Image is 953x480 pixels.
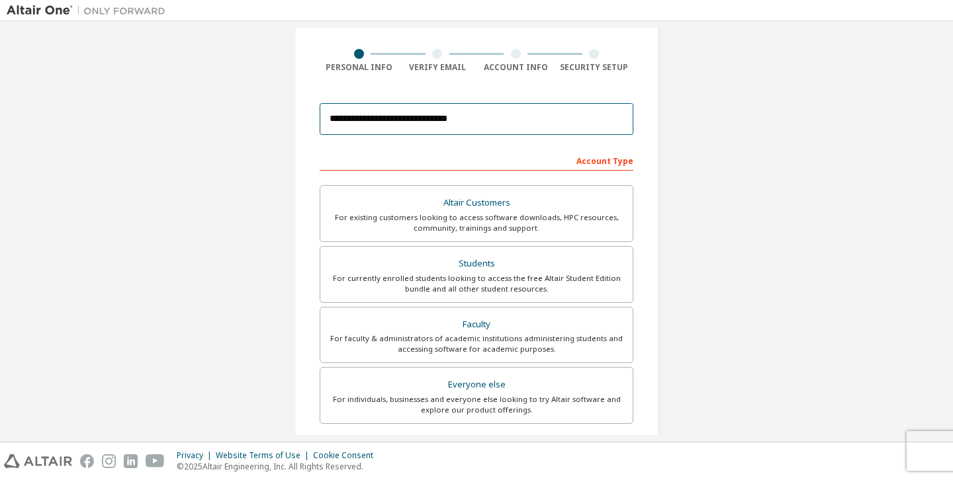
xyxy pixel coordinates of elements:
div: Security Setup [555,62,634,73]
div: Students [328,255,625,273]
div: Account Type [320,149,633,171]
img: facebook.svg [80,454,94,468]
div: Cookie Consent [313,450,381,461]
div: For individuals, businesses and everyone else looking to try Altair software and explore our prod... [328,394,625,415]
img: Altair One [7,4,172,17]
div: For currently enrolled students looking to access the free Altair Student Edition bundle and all ... [328,273,625,294]
div: For existing customers looking to access software downloads, HPC resources, community, trainings ... [328,212,625,233]
img: altair_logo.svg [4,454,72,468]
div: Website Terms of Use [216,450,313,461]
div: Personal Info [320,62,398,73]
img: youtube.svg [146,454,165,468]
div: For faculty & administrators of academic institutions administering students and accessing softwa... [328,333,625,354]
div: Account Info [476,62,555,73]
img: instagram.svg [102,454,116,468]
div: Faculty [328,315,625,334]
img: linkedin.svg [124,454,138,468]
p: © 2025 Altair Engineering, Inc. All Rights Reserved. [177,461,381,472]
div: Altair Customers [328,194,625,212]
div: Privacy [177,450,216,461]
div: Verify Email [398,62,477,73]
div: Everyone else [328,376,625,394]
